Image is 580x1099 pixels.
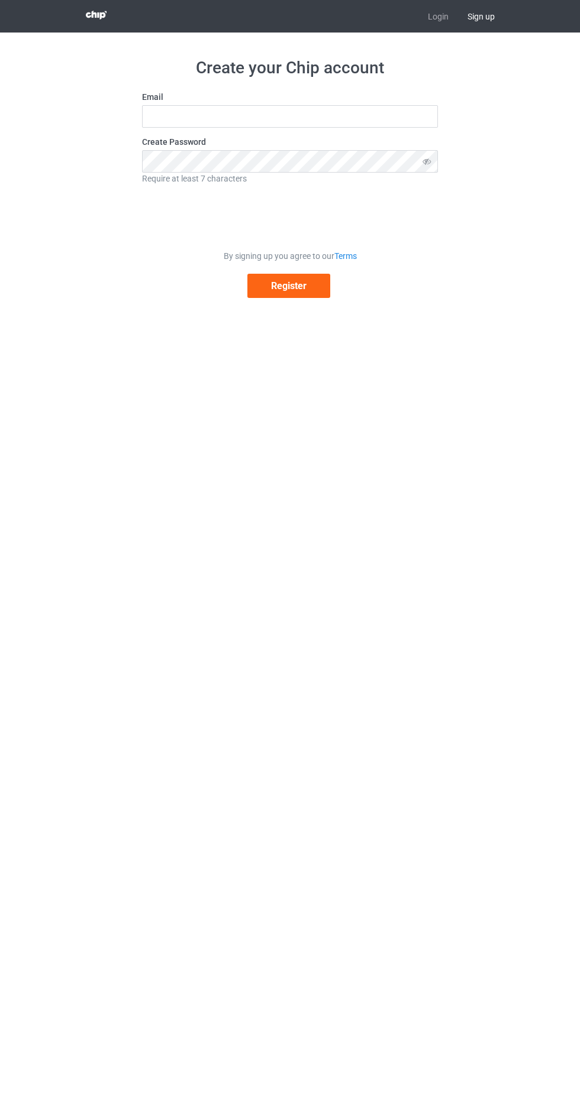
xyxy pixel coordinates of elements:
[334,251,357,261] a: Terms
[86,11,107,20] img: 3d383065fc803cdd16c62507c020ddf8.png
[142,57,438,79] h1: Create your Chip account
[200,193,380,239] iframe: reCAPTCHA
[247,274,330,298] button: Register
[142,91,438,103] label: Email
[142,250,438,262] div: By signing up you agree to our
[142,173,438,184] div: Require at least 7 characters
[142,136,438,148] label: Create Password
